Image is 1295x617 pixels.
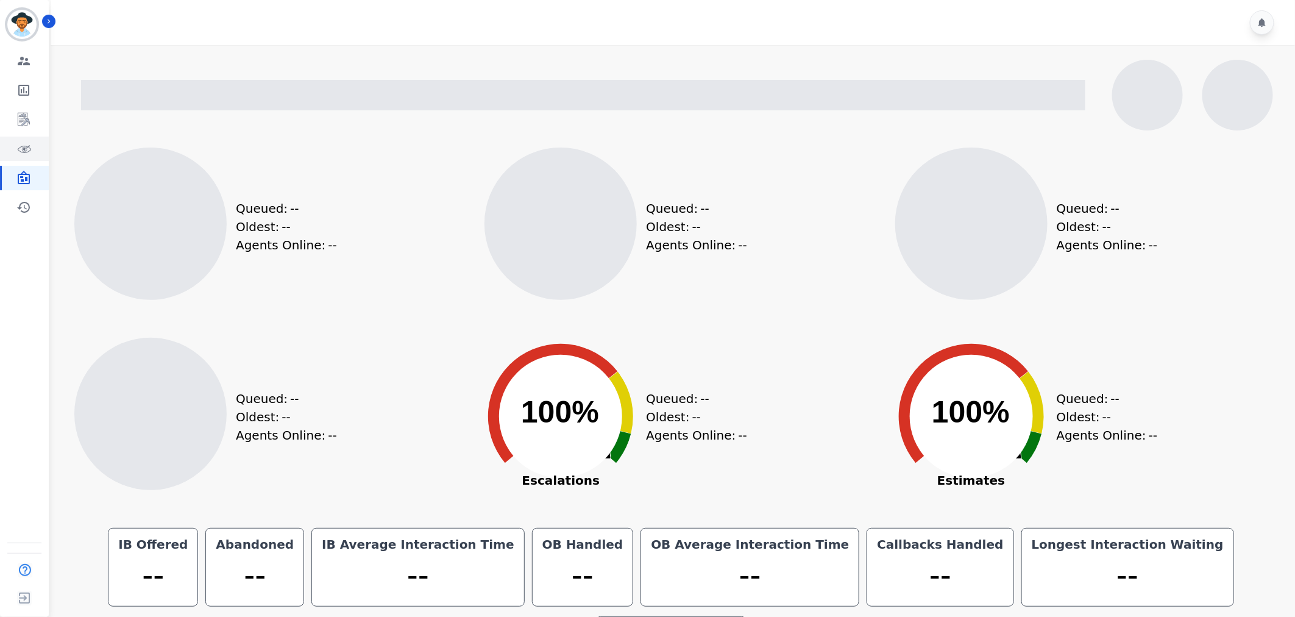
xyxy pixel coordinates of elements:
div: -- [540,553,626,599]
span: -- [701,390,709,408]
div: Queued: [1057,390,1148,408]
text: 100% [932,395,1010,429]
span: Escalations [469,474,652,487]
span: -- [1111,199,1119,218]
div: OB Average Interaction Time [648,536,851,553]
span: -- [692,218,701,236]
span: -- [328,426,336,444]
div: Agents Online: [236,236,339,254]
span: -- [1149,236,1157,254]
span: -- [739,426,747,444]
span: -- [290,199,299,218]
span: -- [328,236,336,254]
div: IB Offered [116,536,190,553]
div: Longest Interaction Waiting [1029,536,1226,553]
span: -- [1102,408,1111,426]
div: -- [875,553,1006,599]
div: Agents Online: [1057,236,1160,254]
div: Queued: [1057,199,1148,218]
span: -- [1149,426,1157,444]
div: Queued: [236,199,327,218]
div: Agents Online: [236,426,339,444]
span: -- [739,236,747,254]
div: Oldest: [236,218,327,236]
div: Oldest: [646,218,737,236]
div: Agents Online: [646,426,750,444]
div: Oldest: [1057,408,1148,426]
span: -- [282,218,290,236]
div: Callbacks Handled [875,536,1006,553]
div: -- [116,553,190,599]
div: Queued: [646,199,737,218]
div: -- [648,553,851,599]
span: -- [692,408,701,426]
div: Abandoned [213,536,296,553]
div: -- [213,553,296,599]
span: -- [1102,218,1111,236]
div: OB Handled [540,536,626,553]
div: IB Average Interaction Time [319,536,517,553]
div: Agents Online: [1057,426,1160,444]
div: -- [319,553,517,599]
img: Bordered avatar [7,10,37,39]
span: -- [282,408,290,426]
span: Estimates [880,474,1063,487]
span: -- [290,390,299,408]
span: -- [1111,390,1119,408]
div: Oldest: [236,408,327,426]
div: -- [1029,553,1226,599]
div: Queued: [236,390,327,408]
div: Oldest: [646,408,737,426]
div: Agents Online: [646,236,750,254]
span: -- [701,199,709,218]
div: Oldest: [1057,218,1148,236]
text: 100% [521,395,599,429]
div: Queued: [646,390,737,408]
